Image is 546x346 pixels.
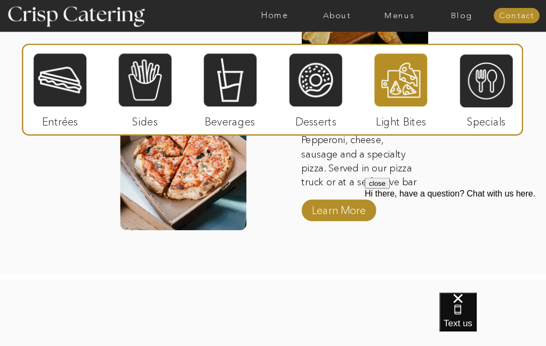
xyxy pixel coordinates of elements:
a: About [306,11,368,20]
a: Blog [430,11,493,20]
p: Pepperoni, cheese, sausage and a specialty pizza. Served in our pizza truck or at a self-serve bar [301,134,422,190]
p: Sides [115,107,175,133]
p: Light Bites [371,107,431,133]
p: Beverages [200,107,260,133]
a: Learn More [309,195,369,222]
a: Menus [368,11,430,20]
p: Specials [456,107,516,133]
p: Desserts [286,107,346,133]
iframe: podium webchat widget prompt [365,178,546,306]
a: Contact [494,12,540,21]
p: Entrées [30,107,90,133]
iframe: podium webchat widget bubble [439,293,546,346]
a: Home [244,11,306,20]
